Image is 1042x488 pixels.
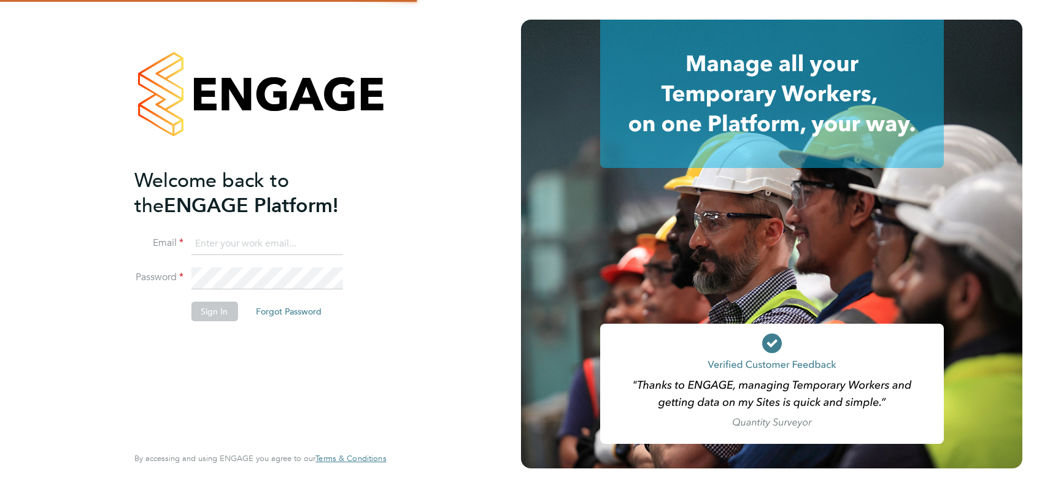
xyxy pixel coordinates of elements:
[134,169,289,218] span: Welcome back to the
[191,302,237,321] button: Sign In
[315,454,386,463] a: Terms & Conditions
[246,302,331,321] button: Forgot Password
[191,233,342,255] input: Enter your work email...
[134,453,386,463] span: By accessing and using ENGAGE you agree to our
[134,271,183,284] label: Password
[315,453,386,463] span: Terms & Conditions
[134,237,183,250] label: Email
[134,168,374,218] h2: ENGAGE Platform!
